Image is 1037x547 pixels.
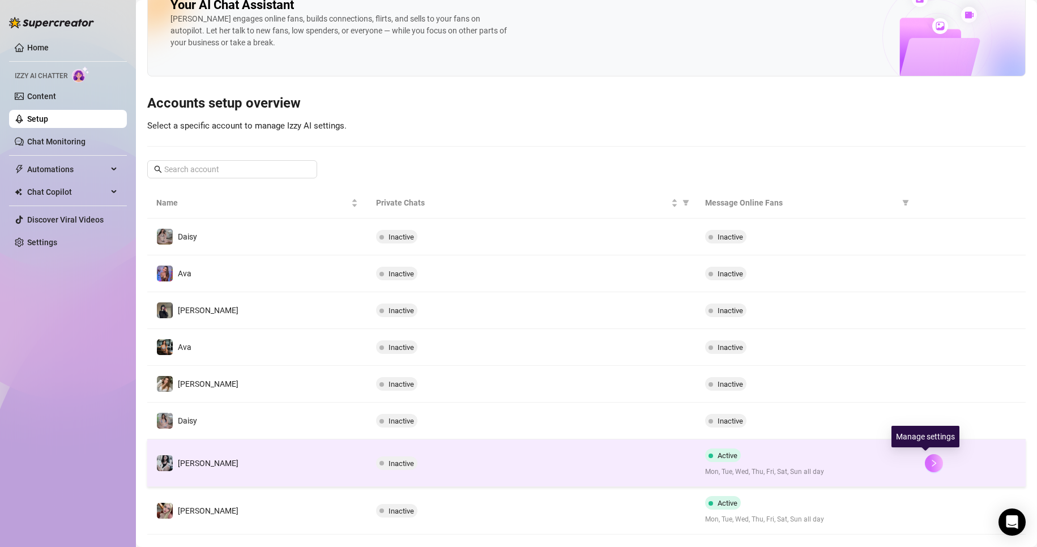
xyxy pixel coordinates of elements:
[147,121,347,131] span: Select a specific account to manage Izzy AI settings.
[178,416,197,425] span: Daisy
[930,233,938,241] span: right
[930,417,938,425] span: right
[157,503,173,519] img: Anna
[930,380,938,388] span: right
[389,380,414,388] span: Inactive
[925,375,943,393] button: right
[902,199,909,206] span: filter
[998,508,1026,536] div: Open Intercom Messenger
[157,376,173,392] img: Paige
[9,17,94,28] img: logo-BBDzfeDw.svg
[389,270,414,278] span: Inactive
[376,196,669,209] span: Private Chats
[900,194,911,211] span: filter
[27,160,108,178] span: Automations
[718,233,743,241] span: Inactive
[930,270,938,277] span: right
[930,306,938,314] span: right
[705,196,898,209] span: Message Online Fans
[157,455,173,471] img: Sadie
[925,338,943,356] button: right
[718,306,743,315] span: Inactive
[156,196,349,209] span: Name
[925,502,943,520] button: right
[925,264,943,283] button: right
[15,165,24,174] span: thunderbolt
[147,95,1026,113] h3: Accounts setup overview
[930,507,938,515] span: right
[389,343,414,352] span: Inactive
[925,412,943,430] button: right
[27,183,108,201] span: Chat Copilot
[15,188,22,196] img: Chat Copilot
[718,451,737,460] span: Active
[930,459,938,467] span: right
[718,499,737,507] span: Active
[178,306,238,315] span: [PERSON_NAME]
[157,302,173,318] img: Anna
[178,232,197,241] span: Daisy
[925,228,943,246] button: right
[718,270,743,278] span: Inactive
[389,233,414,241] span: Inactive
[157,413,173,429] img: Daisy
[718,380,743,388] span: Inactive
[389,306,414,315] span: Inactive
[157,266,173,281] img: Ava
[389,417,414,425] span: Inactive
[925,454,943,472] button: right
[682,199,689,206] span: filter
[27,238,57,247] a: Settings
[389,507,414,515] span: Inactive
[705,514,907,525] span: Mon, Tue, Wed, Thu, Fri, Sat, Sun all day
[72,66,89,83] img: AI Chatter
[178,459,238,468] span: [PERSON_NAME]
[157,339,173,355] img: Ava
[930,343,938,351] span: right
[389,459,414,468] span: Inactive
[680,194,692,211] span: filter
[178,506,238,515] span: [PERSON_NAME]
[367,187,697,219] th: Private Chats
[718,417,743,425] span: Inactive
[154,165,162,173] span: search
[178,269,191,278] span: Ava
[178,379,238,388] span: [PERSON_NAME]
[170,13,510,49] div: [PERSON_NAME] engages online fans, builds connections, flirts, and sells to your fans on autopilo...
[27,215,104,224] a: Discover Viral Videos
[27,114,48,123] a: Setup
[15,71,67,82] span: Izzy AI Chatter
[718,343,743,352] span: Inactive
[27,92,56,101] a: Content
[147,187,367,219] th: Name
[27,137,86,146] a: Chat Monitoring
[27,43,49,52] a: Home
[925,301,943,319] button: right
[178,343,191,352] span: Ava
[891,426,959,447] div: Manage settings
[157,229,173,245] img: Daisy
[705,467,907,477] span: Mon, Tue, Wed, Thu, Fri, Sat, Sun all day
[164,163,301,176] input: Search account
